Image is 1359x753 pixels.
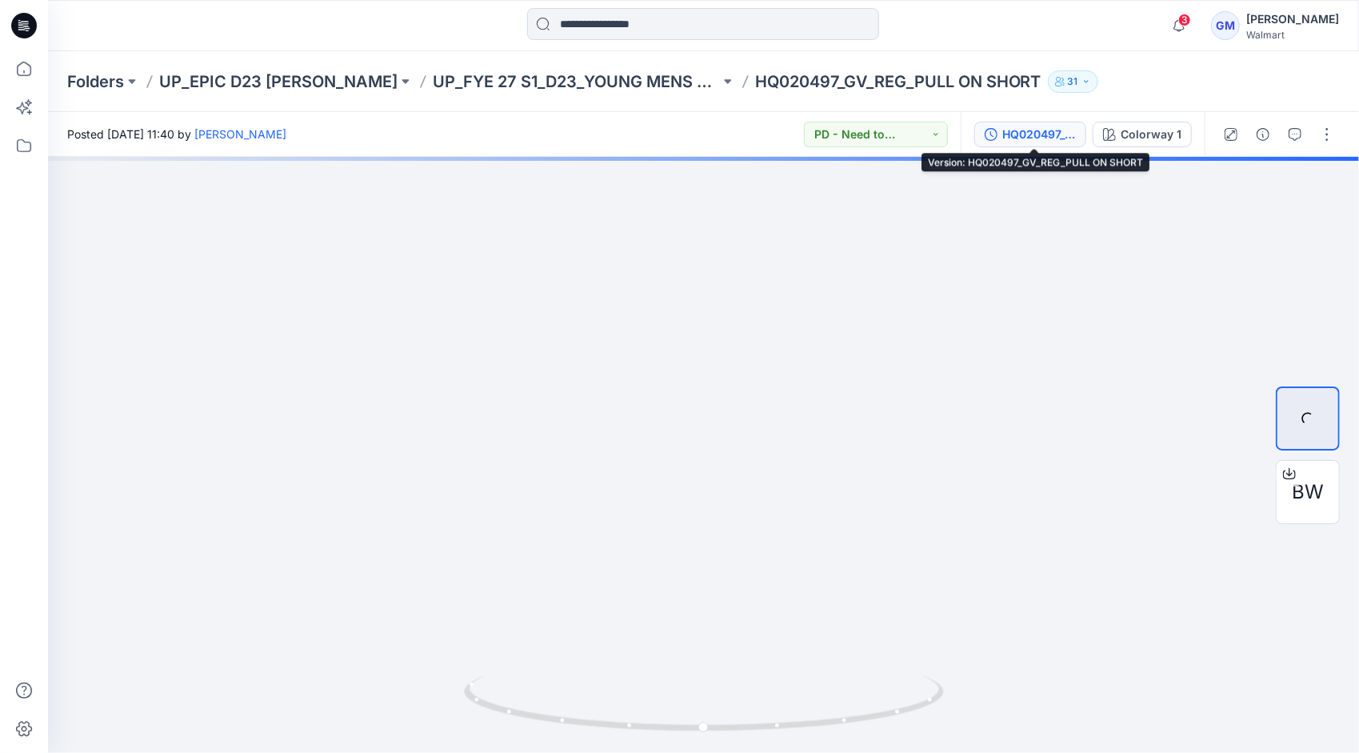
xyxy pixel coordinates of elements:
[1246,29,1339,41] div: Walmart
[1093,122,1192,147] button: Colorway 1
[1250,122,1276,147] button: Details
[974,122,1086,147] button: HQ020497_GV_REG_PULL ON SHORT
[433,70,720,93] a: UP_FYE 27 S1_D23_YOUNG MENS BOTTOMS EPIC
[1068,73,1078,90] p: 31
[1178,14,1191,26] span: 3
[1048,70,1098,93] button: 31
[1211,11,1240,40] div: GM
[67,70,124,93] a: Folders
[1002,126,1076,143] div: HQ020497_GV_REG_PULL ON SHORT
[67,126,286,142] span: Posted [DATE] 11:40 by
[755,70,1041,93] p: HQ020497_GV_REG_PULL ON SHORT
[194,127,286,141] a: [PERSON_NAME]
[159,70,398,93] a: UP_EPIC D23 [PERSON_NAME]
[1246,10,1339,29] div: [PERSON_NAME]
[1292,478,1324,507] span: BW
[1121,126,1181,143] div: Colorway 1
